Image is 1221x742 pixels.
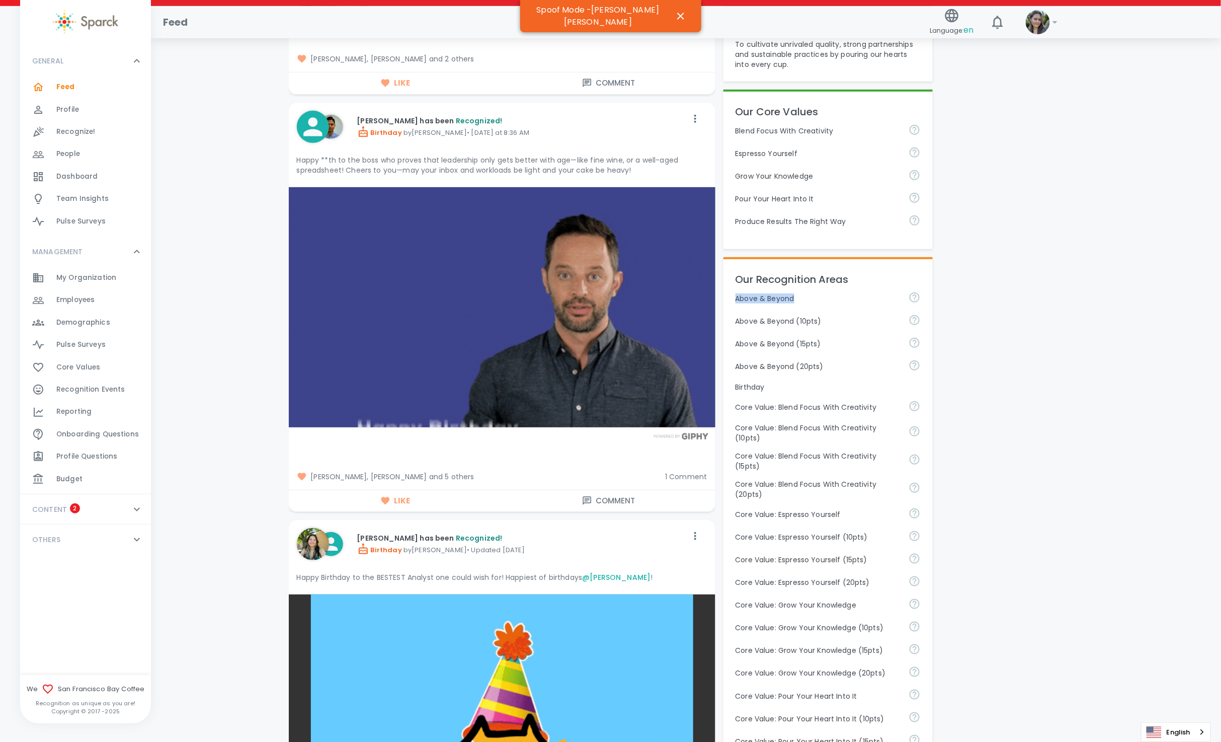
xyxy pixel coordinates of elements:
[56,362,101,373] span: Core Values
[736,39,921,69] p: To cultivate unrivaled quality, strong partnerships and sustainable practices by pouring our hear...
[20,707,151,715] p: Copyright © 2017 - 2025
[56,474,83,484] span: Budget
[736,316,901,326] p: Above & Beyond (10pts)
[909,291,921,304] svg: For going above and beyond!
[357,128,402,137] span: Birthday
[909,507,921,520] svg: Share your voice and your ideas
[736,339,901,349] p: Above & Beyond (15pts)
[909,425,921,437] svg: Achieve goals today and innovate for tomorrow
[319,115,343,139] img: Picture of Mikhail Coloyan
[909,689,921,701] svg: Come to work to make a difference in your own way
[20,143,151,165] div: People
[20,76,151,98] a: Feed
[909,314,921,326] svg: For going above and beyond!
[909,146,921,159] svg: Share your voice and your ideas
[20,334,151,356] a: Pulse Surveys
[297,54,707,64] span: [PERSON_NAME], [PERSON_NAME] and 2 others
[70,503,80,513] span: 2
[56,149,80,159] span: People
[56,340,106,350] span: Pulse Surveys
[20,210,151,233] a: Pulse Surveys
[736,402,901,412] p: Core Value: Blend Focus With Creativity
[909,575,921,587] svg: Share your voice and your ideas
[736,623,901,633] p: Core Value: Grow Your Knowledge (10pts)
[357,533,687,543] p: [PERSON_NAME] has been
[736,691,901,701] p: Core Value: Pour Your Heart Into It
[20,468,151,490] a: Budget
[32,535,60,545] p: OTHERS
[736,600,901,610] p: Core Value: Grow Your Knowledge
[32,56,63,66] p: GENERAL
[1142,723,1210,741] a: English
[736,104,921,120] p: Our Core Values
[909,359,921,372] svg: For going above and beyond!
[20,10,151,34] a: Sparck logo
[357,116,687,126] p: [PERSON_NAME] has been
[736,555,901,565] p: Core Value: Espresso Yourself (15pts)
[736,423,901,443] p: Core Value: Blend Focus With Creativity (10pts)
[736,509,901,520] p: Core Value: Espresso Yourself
[163,14,188,30] h1: Feed
[909,192,921,204] svg: Come to work to make a difference in your own way
[56,429,139,439] span: Onboarding Questions
[909,124,921,136] svg: Achieve goals today and innovate for tomorrow
[736,532,901,542] p: Core Value: Espresso Yourself (10pts)
[20,312,151,334] a: Demographics
[20,379,151,401] div: Recognition Events
[736,451,901,471] p: Core Value: Blend Focus With Creativity (15pts)
[20,267,151,289] a: My Organization
[651,433,711,439] img: Powered by GIPHY
[736,668,901,678] p: Core Value: Grow Your Knowledge (20pts)
[289,490,502,511] button: Like
[20,699,151,707] p: Recognition as unique as you are!
[736,171,901,181] p: Grow Your Knowledge
[20,401,151,423] a: Reporting
[32,504,67,514] p: CONTENT
[56,452,118,462] span: Profile Questions
[456,116,503,126] span: Recognized!
[357,126,687,138] p: by [PERSON_NAME] • [DATE] at 8:36 AM
[909,666,921,678] svg: Follow your curiosity and learn together
[736,714,901,724] p: Core Value: Pour Your Heart Into It (10pts)
[909,337,921,349] svg: For going above and beyond!
[20,76,151,237] div: GENERAL
[736,382,921,392] p: Birthday
[20,166,151,188] a: Dashboard
[909,598,921,610] svg: Follow your curiosity and learn together
[20,121,151,143] a: Recognize!
[736,577,901,587] p: Core Value: Espresso Yourself (20pts)
[56,273,116,283] span: My Organization
[357,543,687,555] p: by [PERSON_NAME] • Updated [DATE]
[456,533,503,543] span: Recognized!
[20,446,151,468] a: Profile Questions
[20,99,151,121] a: Profile
[736,271,921,287] p: Our Recognition Areas
[56,194,109,204] span: Team Insights
[909,530,921,542] svg: Share your voice and your ideas
[32,247,83,257] p: MANAGEMENT
[56,172,98,182] span: Dashboard
[56,295,95,305] span: Employees
[357,545,402,555] span: Birthday
[736,149,901,159] p: Espresso Yourself
[926,5,978,40] button: Language:en
[502,72,715,94] button: Comment
[20,423,151,446] div: Onboarding Questions
[736,194,901,204] p: Pour Your Heart Into It
[297,572,707,582] p: Happy Birthday to the BESTEST Analyst one could wish for! Happiest of birthdays !
[1026,10,1050,34] img: Picture of Mackenzie
[20,188,151,210] a: Team Insights
[53,10,118,34] img: Sparck logo
[909,482,921,494] svg: Achieve goals today and innovate for tomorrow
[909,169,921,181] svg: Follow your curiosity and learn together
